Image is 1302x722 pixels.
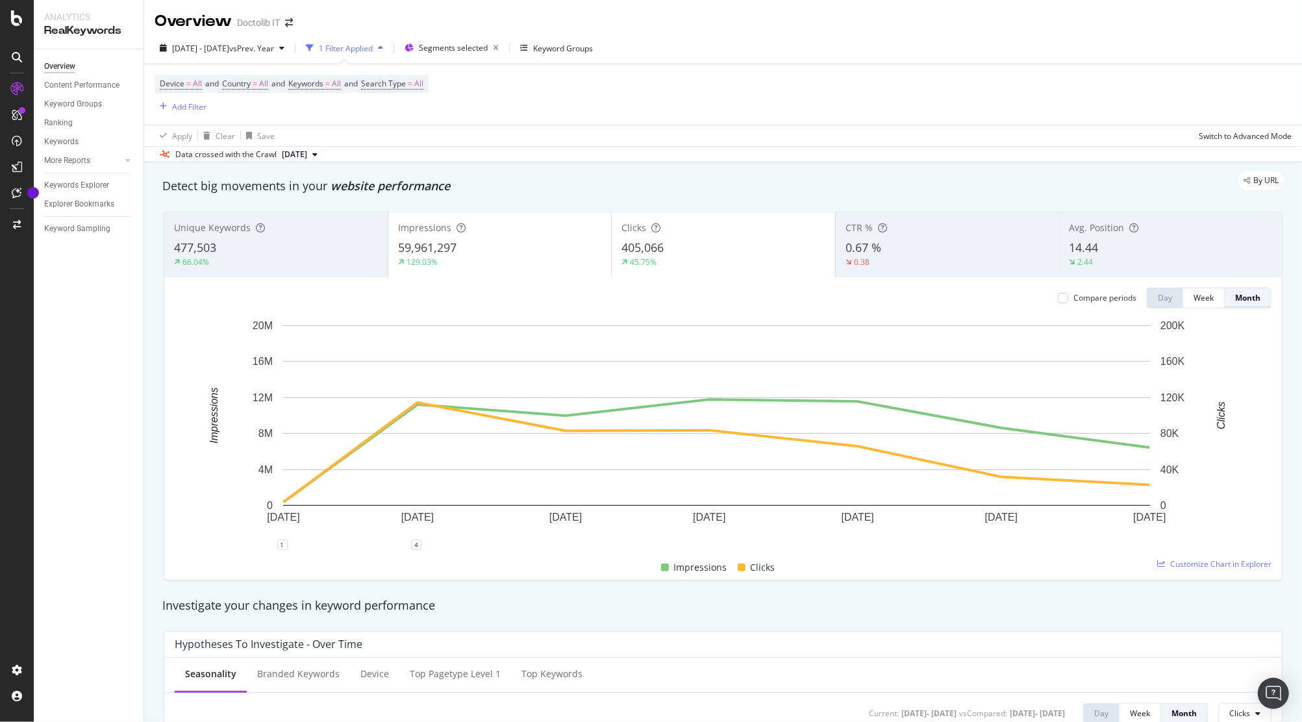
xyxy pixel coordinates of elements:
[901,708,957,719] div: [DATE] - [DATE]
[410,667,501,680] div: Top pagetype Level 1
[241,125,275,146] button: Save
[160,78,184,89] span: Device
[155,10,232,32] div: Overview
[1160,392,1185,403] text: 120K
[408,78,412,89] span: =
[845,240,881,255] span: 0.67 %
[44,222,110,236] div: Keyword Sampling
[44,79,134,92] a: Content Performance
[1069,240,1098,255] span: 14.44
[1133,512,1166,523] text: [DATE]
[258,464,273,475] text: 4M
[174,240,216,255] span: 477,503
[182,256,209,268] div: 66.04%
[267,500,273,511] text: 0
[319,43,373,54] div: 1 Filter Applied
[44,116,73,130] div: Ranking
[419,42,488,53] span: Segments selected
[1077,256,1093,268] div: 2.44
[985,512,1018,523] text: [DATE]
[253,320,273,331] text: 20M
[155,99,207,114] button: Add Filter
[174,221,251,234] span: Unique Keywords
[44,197,134,211] a: Explorer Bookmarks
[1235,292,1260,303] div: Month
[751,560,775,575] span: Clicks
[44,179,134,192] a: Keywords Explorer
[959,708,1007,719] div: vs Compared :
[44,116,134,130] a: Ranking
[869,708,899,719] div: Current:
[398,240,457,255] span: 59,961,297
[325,78,330,89] span: =
[411,540,421,550] div: 4
[198,125,235,146] button: Clear
[1160,428,1179,439] text: 80K
[44,179,109,192] div: Keywords Explorer
[693,512,725,523] text: [DATE]
[845,221,873,234] span: CTR %
[222,78,251,89] span: Country
[155,38,290,58] button: [DATE] - [DATE]vsPrev. Year
[27,187,39,199] div: Tooltip anchor
[186,78,191,89] span: =
[193,75,202,93] span: All
[267,512,299,523] text: [DATE]
[1158,292,1172,303] div: Day
[1010,708,1065,719] div: [DATE] - [DATE]
[253,78,257,89] span: =
[277,540,288,550] div: 1
[1258,678,1289,709] div: Open Intercom Messenger
[1183,288,1225,308] button: Week
[1170,558,1271,569] span: Customize Chart in Explorer
[674,560,727,575] span: Impressions
[1253,177,1279,184] span: By URL
[361,78,406,89] span: Search Type
[277,147,323,162] button: [DATE]
[1160,500,1166,511] text: 0
[44,222,134,236] a: Keyword Sampling
[1194,125,1292,146] button: Switch to Advanced Mode
[1238,171,1284,190] div: legacy label
[185,667,236,680] div: Seasonality
[253,392,273,403] text: 12M
[155,125,192,146] button: Apply
[44,135,134,149] a: Keywords
[515,38,598,58] button: Keyword Groups
[44,97,102,111] div: Keyword Groups
[175,319,1258,545] svg: A chart.
[1160,320,1185,331] text: 200K
[854,256,870,268] div: 0.38
[172,43,229,54] span: [DATE] - [DATE]
[285,18,293,27] div: arrow-right-arrow-left
[257,131,275,142] div: Save
[398,221,451,234] span: Impressions
[44,197,114,211] div: Explorer Bookmarks
[1171,708,1197,719] div: Month
[175,149,277,160] div: Data crossed with the Crawl
[399,38,504,58] button: Segments selected
[1157,558,1271,569] a: Customize Chart in Explorer
[44,97,134,111] a: Keyword Groups
[44,60,134,73] a: Overview
[1229,708,1250,719] span: Clicks
[301,38,388,58] button: 1 Filter Applied
[253,356,273,367] text: 16M
[414,75,423,93] span: All
[172,131,192,142] div: Apply
[271,78,285,89] span: and
[1073,292,1136,303] div: Compare periods
[282,149,307,160] span: 2025 Aug. 22nd
[401,512,434,523] text: [DATE]
[533,43,593,54] div: Keyword Groups
[44,10,133,23] div: Analytics
[288,78,323,89] span: Keywords
[44,79,119,92] div: Content Performance
[257,667,340,680] div: Branded Keywords
[237,16,280,29] div: Doctolib IT
[44,154,121,168] a: More Reports
[172,101,207,112] div: Add Filter
[205,78,219,89] span: and
[1160,464,1179,475] text: 40K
